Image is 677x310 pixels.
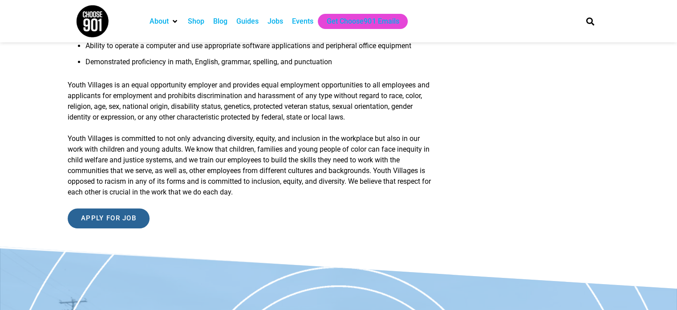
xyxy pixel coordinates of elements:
nav: Main nav [145,14,571,29]
input: Apply for job [68,208,150,228]
a: Guides [236,16,259,27]
div: Search [583,14,597,29]
a: Blog [213,16,227,27]
a: Events [292,16,313,27]
p: Youth Villages is an equal opportunity employer and provides equal employment opportunities to al... [68,80,436,123]
a: Get Choose901 Emails [327,16,399,27]
a: Jobs [268,16,283,27]
p: Youth Villages is committed to not only advancing diversity, equity, and inclusion in the workpla... [68,133,436,198]
div: About [145,14,183,29]
li: Ability to operate a computer and use appropriate software applications and peripheral office equ... [85,41,436,57]
li: Demonstrated proficiency in math, English, grammar, spelling, and punctuation [85,57,436,73]
a: Shop [188,16,204,27]
a: About [150,16,169,27]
